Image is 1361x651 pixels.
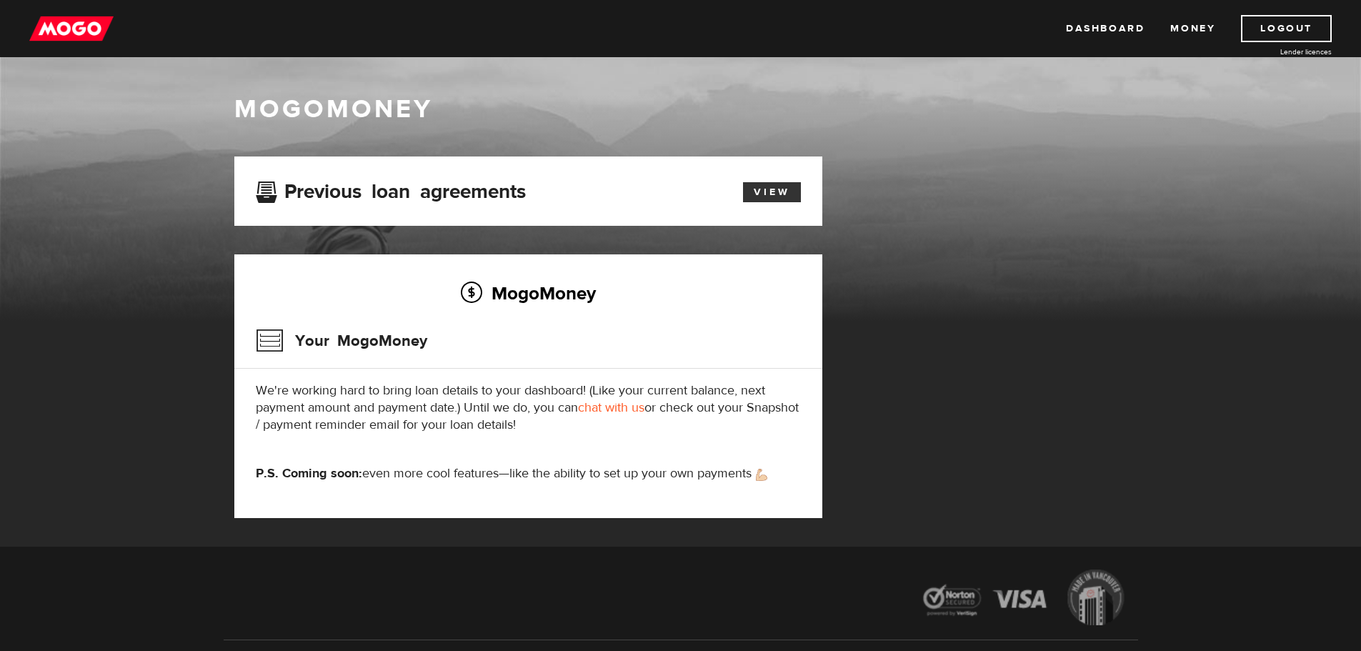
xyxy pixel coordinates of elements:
img: strong arm emoji [756,469,767,481]
h3: Previous loan agreements [256,180,526,199]
img: mogo_logo-11ee424be714fa7cbb0f0f49df9e16ec.png [29,15,114,42]
a: Lender licences [1225,46,1332,57]
a: Money [1170,15,1215,42]
a: Dashboard [1066,15,1145,42]
h2: MogoMoney [256,278,801,308]
h3: Your MogoMoney [256,322,427,359]
p: We're working hard to bring loan details to your dashboard! (Like your current balance, next paym... [256,382,801,434]
h1: MogoMoney [234,94,1127,124]
a: View [743,182,801,202]
strong: P.S. Coming soon: [256,465,362,482]
a: chat with us [578,399,644,416]
a: Logout [1241,15,1332,42]
p: even more cool features—like the ability to set up your own payments [256,465,801,482]
img: legal-icons-92a2ffecb4d32d839781d1b4e4802d7b.png [909,559,1138,640]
